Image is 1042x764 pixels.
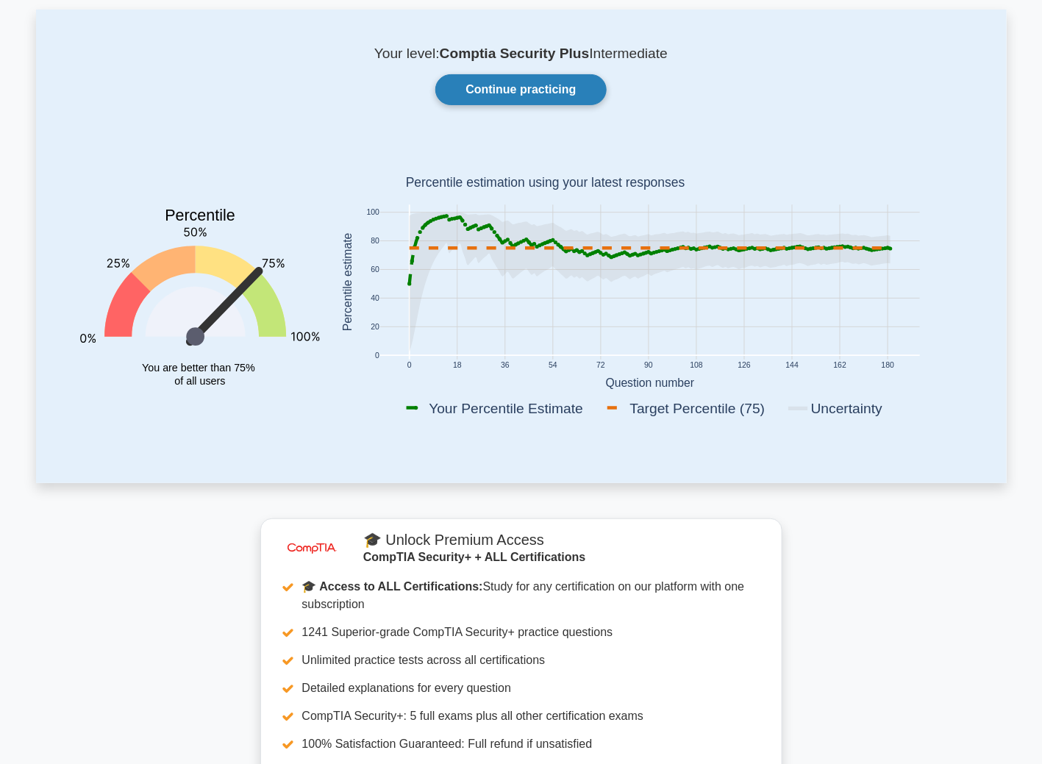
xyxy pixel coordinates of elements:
p: Your level: Intermediate [71,45,971,63]
text: 100 [366,209,379,217]
text: 90 [644,362,653,370]
b: Comptia Security Plus [440,46,590,61]
tspan: of all users [174,375,225,387]
text: 108 [690,362,703,370]
text: 40 [371,295,379,303]
text: 60 [371,266,379,274]
text: 20 [371,324,379,332]
text: 0 [407,362,411,370]
tspan: You are better than 75% [142,363,255,374]
text: Percentile estimation using your latest responses [405,176,685,190]
text: 180 [881,362,894,370]
text: 72 [596,362,605,370]
text: 18 [453,362,462,370]
text: 126 [738,362,751,370]
text: Question number [605,377,694,390]
text: 36 [501,362,510,370]
text: 54 [549,362,557,370]
text: 0 [375,352,379,360]
a: Continue practicing [435,74,606,105]
text: Percentile estimate [340,233,353,332]
text: Percentile [165,207,235,225]
text: 80 [371,238,379,246]
text: 162 [833,362,846,370]
text: 144 [785,362,799,370]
